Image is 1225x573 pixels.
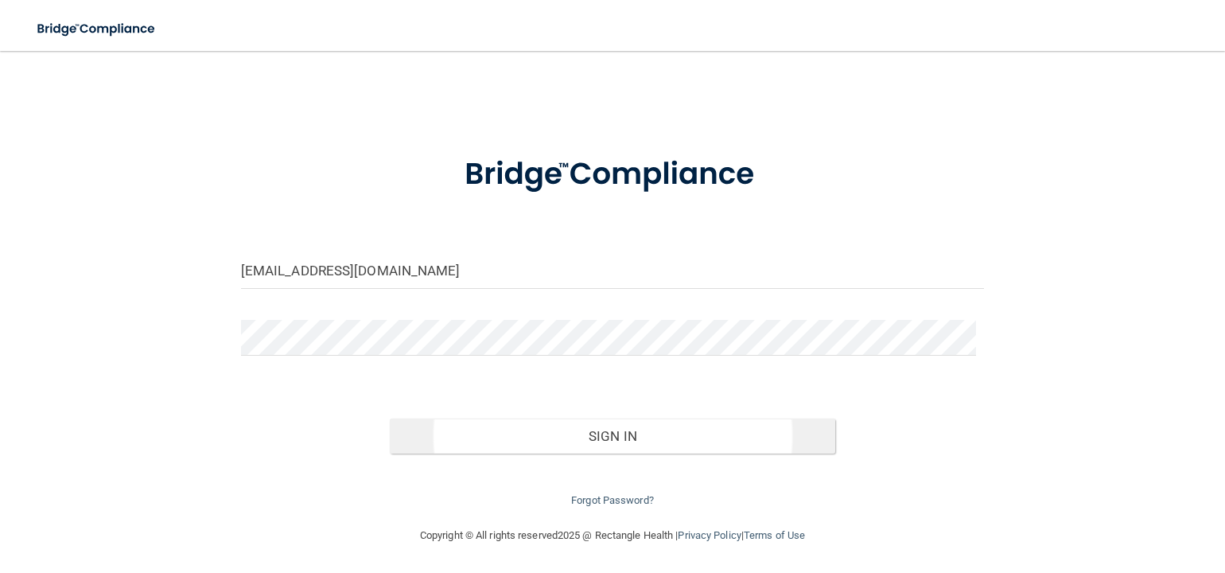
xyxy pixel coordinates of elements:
img: bridge_compliance_login_screen.278c3ca4.svg [24,13,170,45]
button: Sign In [390,419,836,454]
iframe: Drift Widget Chat Controller [951,477,1206,540]
a: Privacy Policy [678,529,741,541]
div: Copyright © All rights reserved 2025 @ Rectangle Health | | [322,510,903,561]
a: Terms of Use [744,529,805,541]
img: bridge_compliance_login_screen.278c3ca4.svg [433,134,792,215]
a: Forgot Password? [571,494,654,506]
input: Email [241,253,984,289]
